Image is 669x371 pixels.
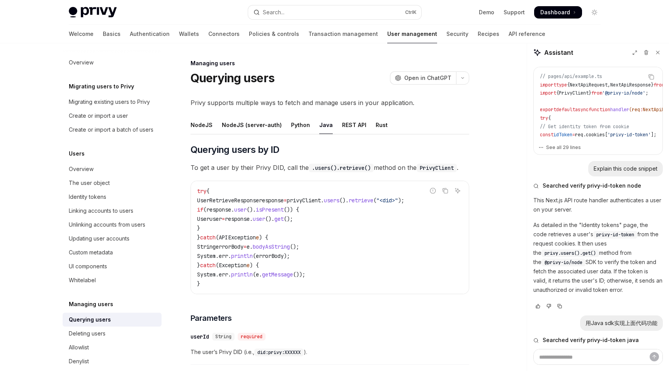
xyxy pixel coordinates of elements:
[253,215,265,222] span: user
[63,273,162,287] a: Whitelabel
[63,190,162,204] a: Identity tokens
[651,132,656,138] span: ];
[191,97,469,108] span: Privy supports multiple ways to fetch and manage users in your application.
[533,302,543,310] button: Vote that response was good
[440,186,450,196] button: Copy the contents from the code block
[404,74,451,82] span: Open in ChatGPT
[478,25,499,43] a: Recipes
[69,82,134,91] h5: Migrating users to Privy
[215,334,232,340] span: String
[191,59,469,67] div: Managing users
[219,271,228,278] span: err
[222,116,282,134] div: NodeJS (server-auth)
[69,276,96,285] div: Whitelabel
[548,115,551,121] span: {
[253,243,290,250] span: bodyAsString
[543,182,641,190] span: Searched verify privy-id-token node
[591,90,602,96] span: from
[247,206,256,213] span: ().
[248,5,421,19] button: Open search
[387,25,437,43] a: User management
[203,206,206,213] span: (
[533,182,663,190] button: Searched verify privy-id-token node
[206,188,209,195] span: {
[216,271,219,278] span: .
[540,115,548,121] span: try
[262,271,293,278] span: getMessage
[197,206,203,213] span: if
[632,107,640,113] span: req
[69,178,110,188] div: The user object
[219,262,247,269] span: Exception
[69,329,106,338] div: Deleting users
[610,107,629,113] span: handler
[69,220,145,229] div: Unlinking accounts from users
[545,259,582,266] span: @privy-io/node
[589,90,591,96] span: }
[259,271,262,278] span: .
[197,252,216,259] span: System
[63,218,162,232] a: Unlinking accounts from users
[249,25,299,43] a: Policies & controls
[209,215,222,222] span: user
[206,206,231,213] span: response
[200,234,216,241] span: catch
[645,90,648,96] span: ;
[231,206,234,213] span: .
[69,25,94,43] a: Welcome
[256,206,284,213] span: isPresent
[321,197,324,204] span: .
[586,319,657,327] div: 用Java sdk实现上面代码功能
[559,90,589,96] span: PrivyClient
[274,215,284,222] span: get
[197,188,206,195] span: try
[319,116,333,134] div: Java
[376,197,398,204] span: "<did>"
[256,234,259,241] span: e
[291,116,310,134] div: Python
[284,197,287,204] span: =
[197,234,200,241] span: }
[646,72,656,82] button: Copy the contents from the code block
[69,149,85,158] h5: Users
[405,9,417,15] span: Ctrl K
[629,107,632,113] span: (
[390,71,456,85] button: Open in ChatGPT
[69,343,89,352] div: Allowlist
[69,164,94,174] div: Overview
[238,333,266,341] div: required
[650,352,659,361] button: Send message
[324,197,339,204] span: users
[596,232,634,238] span: privy-id-token
[540,107,556,113] span: export
[588,6,601,19] button: Toggle dark mode
[259,197,284,204] span: response
[504,8,525,16] a: Support
[533,196,663,214] p: This Next.js API route handler authenticates a user on your server.
[228,252,231,259] span: .
[509,25,545,43] a: API reference
[219,234,256,241] span: APIException
[63,95,162,109] a: Migrating existing users to Privy
[608,132,651,138] span: 'privy-id-token'
[544,302,553,310] button: Vote that response was not good
[589,107,610,113] span: function
[309,164,374,172] code: .users().retrieve()
[263,8,284,17] div: Search...
[69,234,129,243] div: Updating user accounts
[398,197,404,204] span: );
[69,357,89,366] div: Denylist
[63,162,162,176] a: Overview
[339,197,349,204] span: ().
[130,25,170,43] a: Authentication
[567,82,570,88] span: {
[69,262,107,271] div: UI components
[540,8,570,16] span: Dashboard
[373,197,376,204] span: (
[69,125,153,134] div: Create or import a batch of users
[376,116,388,134] div: Rust
[216,243,243,250] span: errorBody
[553,132,572,138] span: idToken
[216,262,219,269] span: (
[103,25,121,43] a: Basics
